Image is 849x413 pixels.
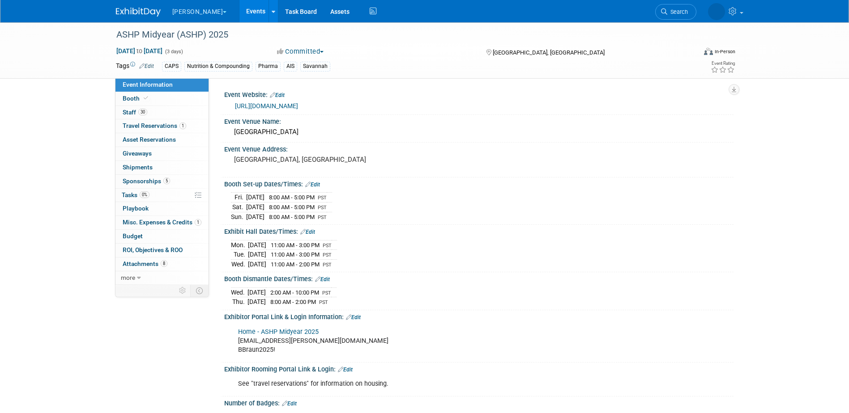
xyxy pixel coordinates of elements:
[270,92,285,98] a: Edit
[231,212,246,221] td: Sun.
[231,287,247,297] td: Wed.
[238,328,319,336] a: Home - ASHP Midyear 2025
[115,106,209,119] a: Staff30
[139,63,154,69] a: Edit
[284,62,297,71] div: AIS
[271,242,320,249] span: 11:00 AM - 3:00 PM
[323,252,332,258] span: PST
[161,260,167,267] span: 8
[123,150,152,157] span: Giveaways
[163,177,170,184] span: 5
[493,49,605,56] span: [GEOGRAPHIC_DATA], [GEOGRAPHIC_DATA]
[123,95,150,102] span: Booth
[115,78,209,92] a: Event Information
[246,202,265,212] td: [DATE]
[300,62,330,71] div: Savannah
[123,232,143,240] span: Budget
[123,109,147,116] span: Staff
[338,367,353,373] a: Edit
[300,229,315,235] a: Edit
[315,276,330,282] a: Edit
[144,96,148,101] i: Booth reservation complete
[113,27,683,43] div: ASHP Midyear (ASHP) 2025
[115,92,209,105] a: Booth
[123,81,173,88] span: Event Information
[269,194,315,201] span: 8:00 AM - 5:00 PM
[135,47,144,55] span: to
[224,362,734,374] div: Exhibitor Rooming Portal Link & Login:
[270,299,316,305] span: 8:00 AM - 2:00 PM
[270,289,319,296] span: 2:00 AM - 10:00 PM
[256,62,281,71] div: Pharma
[123,246,183,253] span: ROI, Objectives & ROO
[122,191,149,198] span: Tasks
[232,323,635,359] div: [EMAIL_ADDRESS][PERSON_NAME][DOMAIN_NAME] BBraun2025!
[319,299,328,305] span: PST
[195,219,201,226] span: 1
[346,314,361,320] a: Edit
[711,61,735,66] div: Event Rating
[248,240,266,250] td: [DATE]
[231,259,248,269] td: Wed.
[248,250,266,260] td: [DATE]
[224,396,734,408] div: Number of Badges:
[162,62,181,71] div: CAPS
[123,136,176,143] span: Asset Reservations
[714,48,735,55] div: In-Person
[164,49,183,55] span: (3 days)
[123,260,167,267] span: Attachments
[123,219,201,226] span: Misc. Expenses & Credits
[224,272,734,284] div: Booth Dismantle Dates/Times:
[667,8,688,15] span: Search
[115,119,209,133] a: Travel Reservations1
[318,215,327,220] span: PST
[224,143,734,154] div: Event Venue Address:
[115,230,209,243] a: Budget
[231,202,246,212] td: Sat.
[115,147,209,160] a: Giveaways
[175,285,191,296] td: Personalize Event Tab Strip
[224,115,734,126] div: Event Venue Name:
[231,240,248,250] td: Mon.
[115,271,209,285] a: more
[115,189,209,202] a: Tasks0%
[704,48,713,55] img: Format-Inperson.png
[116,61,154,72] td: Tags
[115,161,209,174] a: Shipments
[323,243,332,249] span: PST
[644,46,736,60] div: Event Format
[247,287,266,297] td: [DATE]
[323,262,332,268] span: PST
[224,177,734,189] div: Booth Set-up Dates/Times:
[115,216,209,229] a: Misc. Expenses & Credits1
[123,164,153,171] span: Shipments
[235,102,298,110] a: [URL][DOMAIN_NAME]
[115,133,209,147] a: Asset Reservations
[231,125,727,139] div: [GEOGRAPHIC_DATA]
[246,212,265,221] td: [DATE]
[231,297,247,307] td: Thu.
[248,259,266,269] td: [DATE]
[271,251,320,258] span: 11:00 AM - 3:00 PM
[305,181,320,188] a: Edit
[116,47,163,55] span: [DATE] [DATE]
[138,109,147,115] span: 30
[115,257,209,271] a: Attachments8
[123,177,170,185] span: Sponsorships
[123,205,149,212] span: Playbook
[318,195,327,201] span: PST
[179,122,186,129] span: 1
[121,274,135,281] span: more
[655,4,696,20] a: Search
[708,3,725,20] img: Dawn Brown
[322,290,331,296] span: PST
[190,285,209,296] td: Toggle Event Tabs
[231,250,248,260] td: Tue.
[318,205,327,211] span: PST
[247,297,266,307] td: [DATE]
[115,202,209,215] a: Playbook
[271,261,320,268] span: 11:00 AM - 2:00 PM
[123,122,186,129] span: Travel Reservations
[274,47,327,56] button: Committed
[224,88,734,100] div: Event Website:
